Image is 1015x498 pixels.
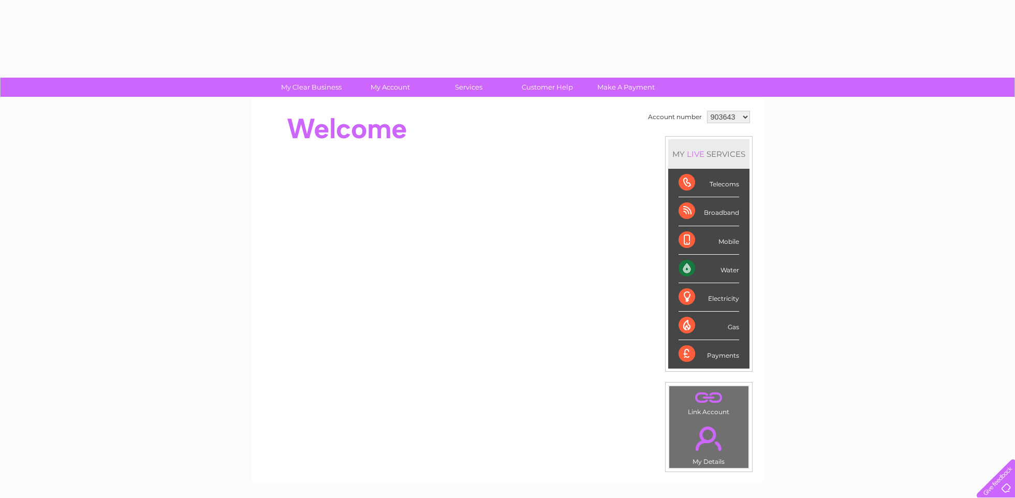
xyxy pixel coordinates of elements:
div: Payments [679,340,739,368]
a: Make A Payment [583,78,669,97]
a: My Account [347,78,433,97]
div: LIVE [685,149,707,159]
td: Link Account [669,386,749,418]
div: Electricity [679,283,739,312]
a: Services [426,78,511,97]
a: Customer Help [505,78,590,97]
a: My Clear Business [269,78,354,97]
a: . [672,389,746,407]
div: MY SERVICES [668,139,749,169]
div: Mobile [679,226,739,255]
td: My Details [669,418,749,468]
div: Broadband [679,197,739,226]
div: Gas [679,312,739,340]
div: Telecoms [679,169,739,197]
td: Account number [645,108,704,126]
a: . [672,420,746,457]
div: Water [679,255,739,283]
